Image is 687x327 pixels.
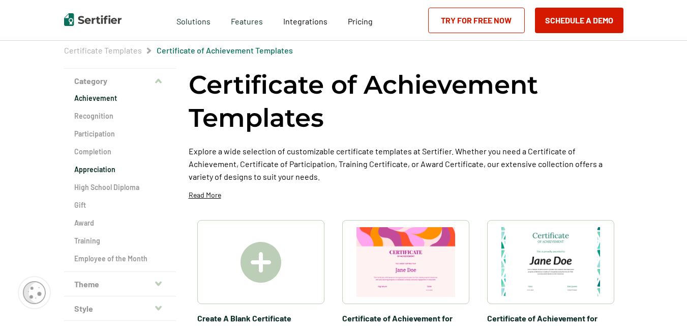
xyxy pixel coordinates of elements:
[356,227,455,297] img: Certificate of Achievement for Preschool Template
[74,254,166,264] a: Employee of the Month
[74,111,166,121] a: Recognition
[189,145,623,183] p: Explore a wide selection of customizable certificate templates at Sertifier. Whether you need a C...
[283,16,327,26] span: Integrations
[64,69,176,93] button: Category
[74,129,166,139] a: Participation
[197,312,324,324] span: Create A Blank Certificate
[501,227,600,297] img: Certificate of Achievement for Elementary Students Template
[64,13,122,26] img: Sertifier | Digital Credentialing Platform
[23,281,46,304] img: Cookie Popup Icon
[176,14,211,26] span: Solutions
[64,93,176,272] div: Category
[283,14,327,26] a: Integrations
[64,296,176,321] button: Style
[64,45,142,55] a: Certificate Templates
[231,14,263,26] span: Features
[348,16,373,26] span: Pricing
[74,165,166,175] a: Appreciation
[348,14,373,26] a: Pricing
[64,45,293,56] div: Breadcrumb
[74,236,166,246] a: Training
[64,272,176,296] button: Theme
[74,147,166,157] a: Completion
[636,278,687,327] iframe: Chat Widget
[74,200,166,210] a: Gift
[74,93,166,103] a: Achievement
[157,45,293,55] a: Certificate of Achievement Templates
[74,182,166,193] a: High School Diploma
[535,8,623,33] button: Schedule a Demo
[189,190,221,200] p: Read More
[241,242,281,283] img: Create A Blank Certificate
[189,68,623,134] h1: Certificate of Achievement Templates
[74,218,166,228] a: Award
[428,8,525,33] a: Try for Free Now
